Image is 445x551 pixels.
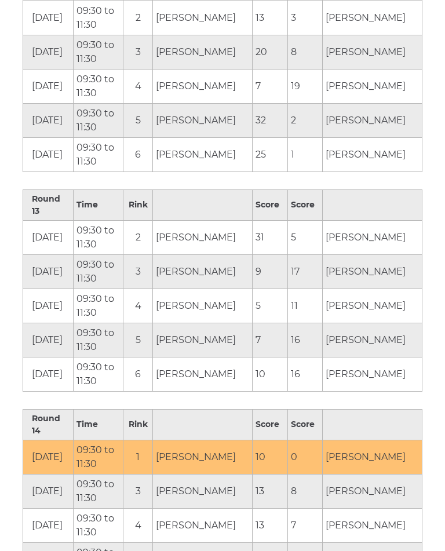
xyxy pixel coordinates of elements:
td: 3 [123,35,153,69]
td: 10 [253,440,287,474]
td: [DATE] [23,1,74,35]
td: 19 [287,69,322,103]
td: [DATE] [23,474,74,508]
td: [PERSON_NAME] [322,220,422,254]
td: 09:30 to 11:30 [73,323,123,357]
td: 20 [253,35,287,69]
td: 4 [123,508,153,542]
td: 09:30 to 11:30 [73,508,123,542]
td: 4 [123,289,153,323]
td: [PERSON_NAME] [322,474,422,508]
td: 5 [123,103,153,137]
td: [PERSON_NAME] [153,35,253,69]
td: [PERSON_NAME] [322,440,422,474]
td: 13 [253,474,287,508]
th: Time [73,409,123,440]
td: [PERSON_NAME] [153,323,253,357]
td: 11 [287,289,322,323]
td: 1 [123,440,153,474]
td: 09:30 to 11:30 [73,254,123,289]
td: [DATE] [23,103,74,137]
td: 2 [287,103,322,137]
td: [DATE] [23,289,74,323]
td: [DATE] [23,440,74,474]
td: 7 [287,508,322,542]
td: 3 [123,474,153,508]
td: 8 [287,474,322,508]
td: [PERSON_NAME] [153,69,253,103]
td: [PERSON_NAME] [153,474,253,508]
td: 17 [287,254,322,289]
td: 7 [253,69,287,103]
td: 3 [287,1,322,35]
td: 09:30 to 11:30 [73,289,123,323]
th: Score [253,409,287,440]
td: 32 [253,103,287,137]
td: [DATE] [23,137,74,171]
th: Time [73,189,123,220]
td: [PERSON_NAME] [322,254,422,289]
td: 13 [253,508,287,542]
td: 0 [287,440,322,474]
td: 5 [287,220,322,254]
td: [PERSON_NAME] [153,357,253,391]
td: [DATE] [23,69,74,103]
th: Score [287,189,322,220]
td: [PERSON_NAME] [322,323,422,357]
td: [PERSON_NAME] [322,35,422,69]
td: [PERSON_NAME] [322,103,422,137]
td: [PERSON_NAME] [153,220,253,254]
td: [PERSON_NAME] [153,289,253,323]
td: [DATE] [23,35,74,69]
td: [PERSON_NAME] [322,289,422,323]
td: 09:30 to 11:30 [73,69,123,103]
td: [DATE] [23,220,74,254]
td: 09:30 to 11:30 [73,137,123,171]
td: [PERSON_NAME] [153,137,253,171]
td: 16 [287,323,322,357]
td: 2 [123,1,153,35]
td: 6 [123,137,153,171]
td: [PERSON_NAME] [153,103,253,137]
td: 25 [253,137,287,171]
td: [PERSON_NAME] [322,1,422,35]
td: 09:30 to 11:30 [73,357,123,391]
td: 8 [287,35,322,69]
td: 1 [287,137,322,171]
td: [DATE] [23,508,74,542]
td: 09:30 to 11:30 [73,440,123,474]
td: 2 [123,220,153,254]
td: 09:30 to 11:30 [73,220,123,254]
th: Score [287,409,322,440]
td: [PERSON_NAME] [153,440,253,474]
td: [DATE] [23,323,74,357]
td: [DATE] [23,254,74,289]
td: 16 [287,357,322,391]
td: 09:30 to 11:30 [73,474,123,508]
td: 6 [123,357,153,391]
td: 13 [253,1,287,35]
td: 09:30 to 11:30 [73,103,123,137]
th: Score [253,189,287,220]
td: [PERSON_NAME] [322,508,422,542]
td: 4 [123,69,153,103]
td: [PERSON_NAME] [153,1,253,35]
th: Rink [123,409,153,440]
td: 10 [253,357,287,391]
td: [PERSON_NAME] [153,254,253,289]
td: 5 [253,289,287,323]
td: 5 [123,323,153,357]
th: Round 13 [23,189,74,220]
td: [PERSON_NAME] [153,508,253,542]
th: Round 14 [23,409,74,440]
th: Rink [123,189,153,220]
td: [PERSON_NAME] [322,357,422,391]
td: 09:30 to 11:30 [73,1,123,35]
td: [DATE] [23,357,74,391]
td: 09:30 to 11:30 [73,35,123,69]
td: 3 [123,254,153,289]
td: 7 [253,323,287,357]
td: [PERSON_NAME] [322,137,422,171]
td: 31 [253,220,287,254]
td: [PERSON_NAME] [322,69,422,103]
